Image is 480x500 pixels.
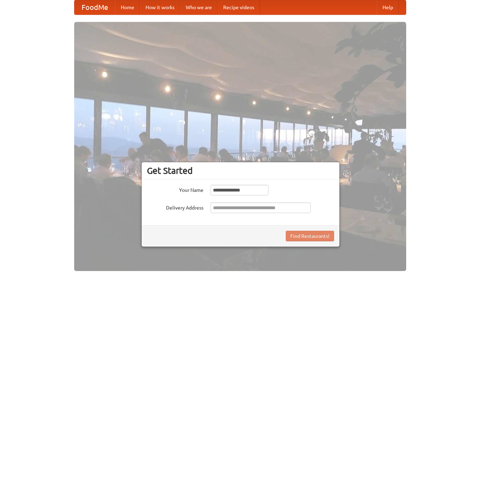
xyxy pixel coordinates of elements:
[147,202,203,211] label: Delivery Address
[180,0,218,14] a: Who we are
[377,0,399,14] a: Help
[286,231,334,241] button: Find Restaurants!
[115,0,140,14] a: Home
[147,165,334,176] h3: Get Started
[218,0,260,14] a: Recipe videos
[147,185,203,194] label: Your Name
[140,0,180,14] a: How it works
[75,0,115,14] a: FoodMe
